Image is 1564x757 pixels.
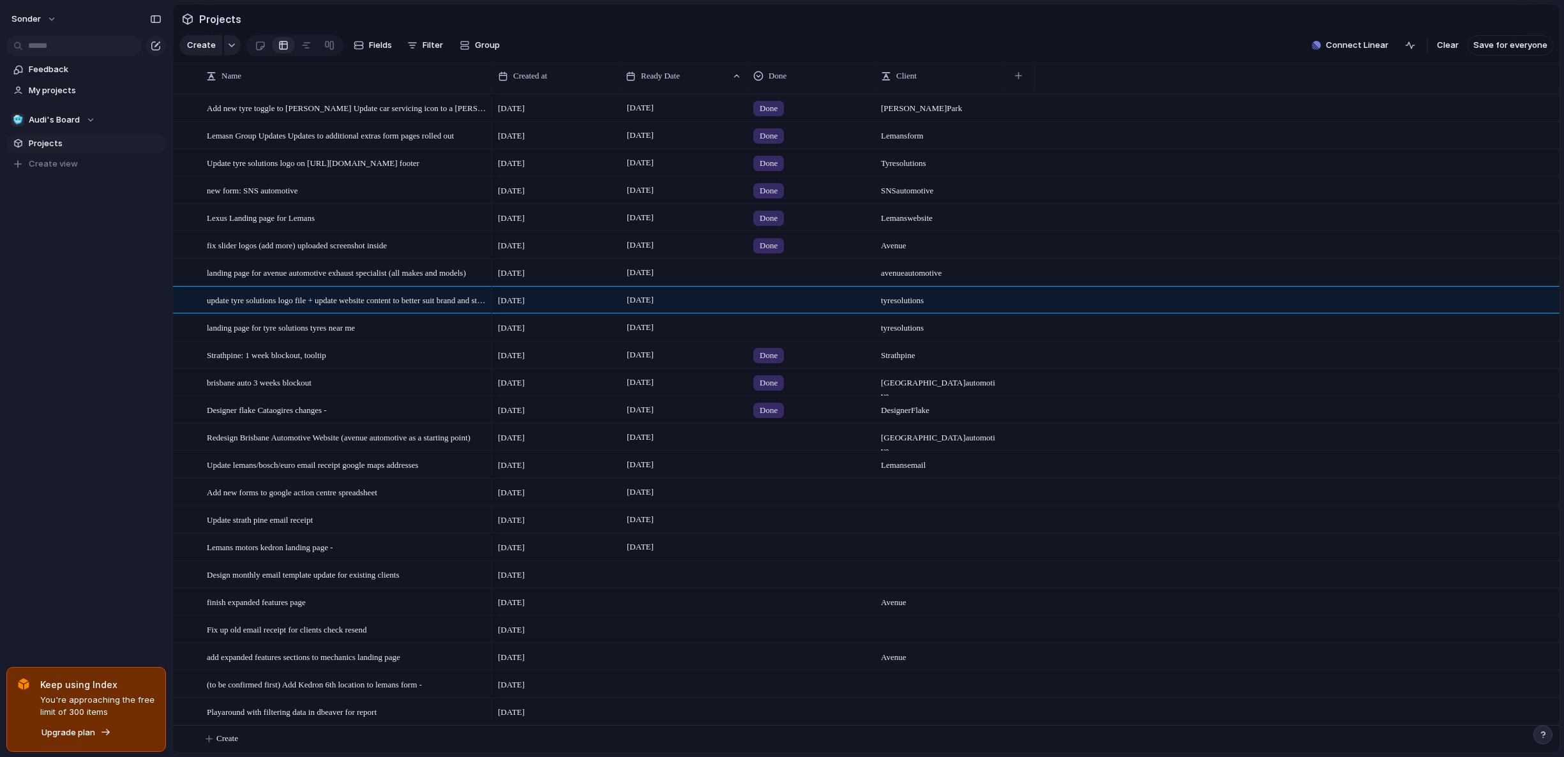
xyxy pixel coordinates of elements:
span: Lexus Landing page for Lemans [207,210,315,225]
a: Feedback [6,60,166,79]
span: Create [216,732,238,745]
span: Add new forms to google action centre spreadsheet [207,484,377,499]
span: [DATE] [498,678,525,691]
span: Playaround with filtering data in dbeaver for report [207,704,377,719]
span: Name [222,70,241,82]
span: sonder [11,13,41,26]
span: add expanded features sections to mechanics landing page [207,649,400,664]
span: Lemans motors kedron landing page - [207,539,333,554]
span: landing page for tyre solutions tyres near me [207,320,355,334]
span: Fields [369,39,392,52]
span: Keep using Index [40,678,155,691]
span: Group [475,39,500,52]
span: Create view [29,158,78,170]
a: Projects [6,134,166,153]
button: sonder [6,9,63,29]
span: (to be confirmed first) Add Kedron 6th location to lemans form - [207,677,422,691]
span: finish expanded features page [207,594,306,609]
span: My projects [29,84,162,97]
span: Fix up old email receipt for clients check resend [207,622,367,636]
span: Projects [29,137,162,150]
span: Done [769,70,786,82]
button: Save for everyone [1468,35,1553,56]
button: Create [179,35,222,56]
span: Save for everyone [1473,39,1547,52]
span: Ready Date [641,70,680,82]
span: Audi's Board [29,114,80,126]
button: Create view [6,154,166,174]
span: Filter [423,39,443,52]
span: Create [187,39,216,52]
span: Strathpine: 1 week blockout, tooltip [207,347,326,362]
span: Designer flake Cataogires changes - [207,402,327,417]
button: Upgrade plan [38,724,115,742]
button: Filter [402,35,448,56]
span: Update strath pine email receipt [207,512,313,527]
button: Connect Linear [1307,36,1394,55]
span: Client [896,70,917,82]
span: Connect Linear [1326,39,1388,52]
span: Feedback [29,63,162,76]
span: Design monthly email template update for existing clients [207,567,399,581]
button: 🥶Audi's Board [6,110,166,130]
span: Projects [197,8,244,31]
a: My projects [6,81,166,100]
button: Fields [349,35,397,56]
span: You're approaching the free limit of 300 items [40,694,155,719]
span: Upgrade plan [41,726,95,739]
span: fix slider logos (add more) uploaded screenshot inside [207,237,387,252]
span: brisbane auto 3 weeks blockout [207,375,312,389]
span: [DATE] [498,706,525,719]
span: new form: SNS automotive [207,183,298,197]
span: Created at [513,70,547,82]
div: 🥶 [11,114,24,126]
button: Clear [1432,35,1464,56]
button: Group [453,35,506,56]
span: Clear [1437,39,1459,52]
